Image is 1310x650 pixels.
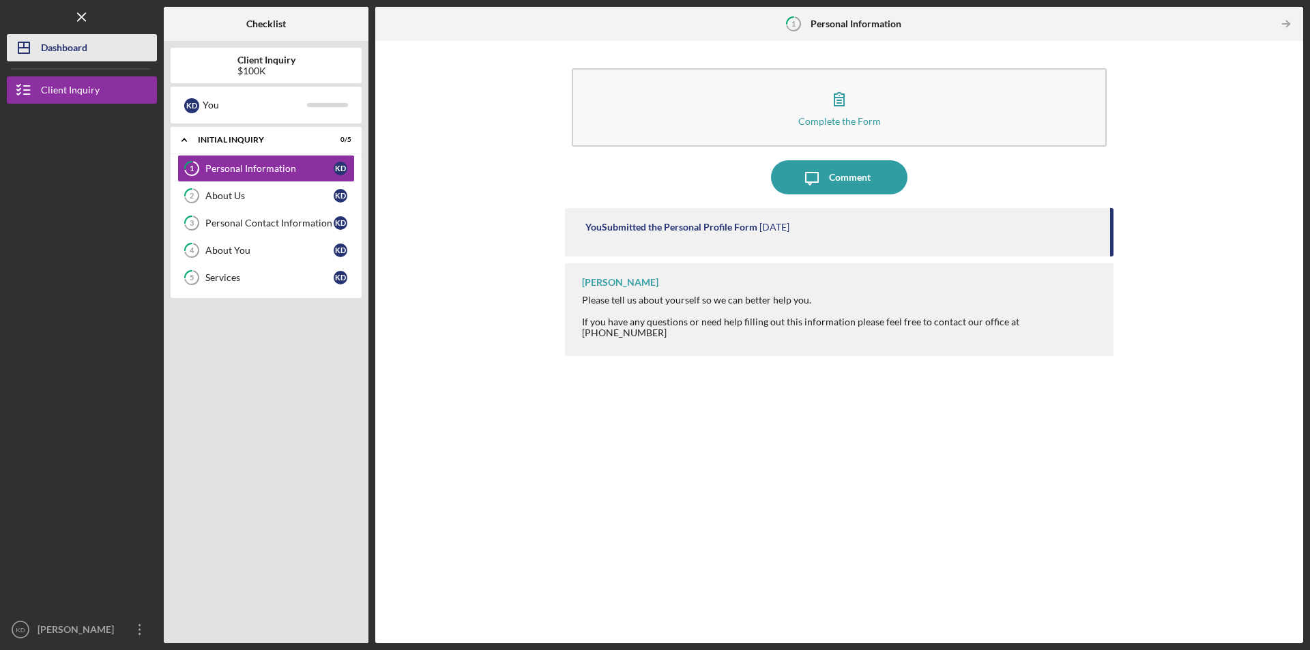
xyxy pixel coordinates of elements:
button: Client Inquiry [7,76,157,104]
tspan: 5 [190,274,194,282]
div: K D [184,98,199,113]
div: Dashboard [41,34,87,65]
div: Client Inquiry [41,76,100,107]
text: KD [16,626,25,634]
tspan: 3 [190,219,194,228]
a: 3Personal Contact InformationKD [177,209,355,237]
a: 4About YouKD [177,237,355,264]
button: Comment [771,160,907,194]
div: Comment [829,160,871,194]
div: Complete the Form [798,116,881,126]
div: K D [334,216,347,230]
button: KD[PERSON_NAME] [PERSON_NAME] [7,616,157,643]
div: K D [334,243,347,257]
button: Dashboard [7,34,157,61]
b: Personal Information [811,18,901,29]
tspan: 2 [190,192,194,201]
a: 1Personal InformationKD [177,155,355,182]
div: K D [334,271,347,284]
b: Checklist [246,18,286,29]
div: Please tell us about yourself so we can better help you. [582,295,1100,306]
div: [PERSON_NAME] [582,277,658,288]
time: 2025-09-02 19:43 [759,222,789,233]
div: About You [205,245,334,256]
div: Personal Contact Information [205,218,334,228]
div: You Submitted the Personal Profile Form [585,222,757,233]
div: K D [334,189,347,203]
div: Initial Inquiry [198,136,317,144]
button: Complete the Form [572,68,1107,147]
div: About Us [205,190,334,201]
tspan: 1 [791,19,796,28]
div: If you have any questions or need help filling out this information please feel free to contact o... [582,316,1100,338]
div: You [203,93,307,117]
a: 2About UsKD [177,182,355,209]
tspan: 1 [190,164,194,173]
b: Client Inquiry [237,55,295,65]
div: $100K [237,65,295,76]
a: 5ServicesKD [177,264,355,291]
div: Personal Information [205,163,334,174]
div: Services [205,272,334,283]
tspan: 4 [190,246,194,255]
div: 0 / 5 [327,136,351,144]
div: K D [334,162,347,175]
